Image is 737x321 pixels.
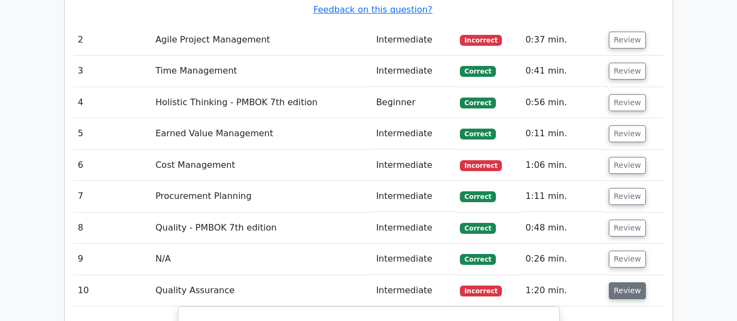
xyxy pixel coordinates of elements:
span: Correct [460,191,495,202]
td: Time Management [151,56,372,87]
button: Review [609,220,646,237]
button: Review [609,282,646,299]
td: Cost Management [151,150,372,181]
td: Intermediate [372,150,456,181]
td: Earned Value Management [151,118,372,149]
span: Incorrect [460,35,502,46]
td: Intermediate [372,25,456,56]
td: 3 [74,56,151,87]
td: 1:06 min. [521,150,604,181]
td: Intermediate [372,181,456,212]
td: 1:20 min. [521,275,604,306]
td: Intermediate [372,244,456,275]
button: Review [609,94,646,111]
td: 0:11 min. [521,118,604,149]
td: Agile Project Management [151,25,372,56]
td: Intermediate [372,56,456,87]
span: Correct [460,223,495,234]
span: Incorrect [460,160,502,171]
button: Review [609,63,646,80]
td: 0:37 min. [521,25,604,56]
button: Review [609,125,646,142]
span: Correct [460,129,495,140]
td: Intermediate [372,275,456,306]
td: 0:41 min. [521,56,604,87]
span: Correct [460,98,495,108]
td: 9 [74,244,151,275]
td: 1:11 min. [521,181,604,212]
td: 4 [74,87,151,118]
td: Intermediate [372,118,456,149]
td: 0:26 min. [521,244,604,275]
td: Quality - PMBOK 7th edition [151,213,372,244]
td: 2 [74,25,151,56]
button: Review [609,157,646,174]
td: Holistic Thinking - PMBOK 7th edition [151,87,372,118]
button: Review [609,32,646,49]
td: 0:56 min. [521,87,604,118]
td: 0:48 min. [521,213,604,244]
span: Correct [460,66,495,77]
td: N/A [151,244,372,275]
td: Intermediate [372,213,456,244]
button: Review [609,188,646,205]
span: Correct [460,254,495,265]
td: Procurement Planning [151,181,372,212]
td: Beginner [372,87,456,118]
button: Review [609,251,646,268]
td: 6 [74,150,151,181]
span: Incorrect [460,286,502,296]
td: 8 [74,213,151,244]
td: 5 [74,118,151,149]
td: Quality Assurance [151,275,372,306]
td: 10 [74,275,151,306]
td: 7 [74,181,151,212]
a: Feedback on this question? [313,4,432,15]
